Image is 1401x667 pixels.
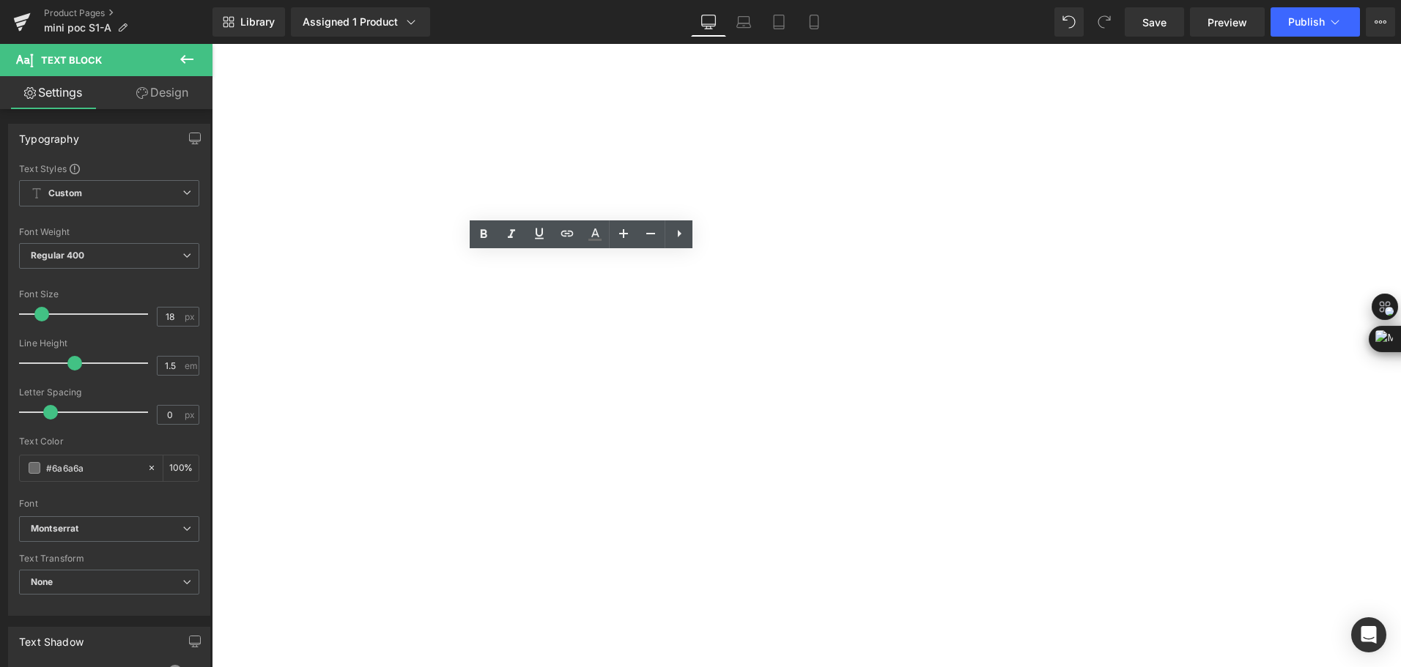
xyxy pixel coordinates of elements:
i: Montserrat [31,523,78,535]
span: mini poc S1-A [44,22,111,34]
a: Tablet [761,7,796,37]
span: Preview [1208,15,1247,30]
div: Typography [19,124,79,145]
div: Letter Spacing [19,387,199,398]
span: Save [1142,15,1167,30]
a: Preview [1190,7,1265,37]
button: More [1366,7,1395,37]
span: Library [240,15,275,29]
div: Text Color [19,436,199,447]
a: Mobile [796,7,832,37]
iframe: To enrich screen reader interactions, please activate Accessibility in Grammarly extension settings [212,44,1401,667]
b: Regular 400 [31,250,85,261]
div: Text Transform [19,554,199,564]
span: Publish [1288,16,1325,28]
div: Open Intercom Messenger [1351,617,1386,652]
a: Laptop [726,7,761,37]
button: Undo [1054,7,1084,37]
a: Design [109,76,215,109]
a: Desktop [691,7,726,37]
input: Color [46,460,140,476]
span: em [185,361,197,370]
button: Redo [1090,7,1119,37]
div: Line Height [19,338,199,349]
div: Font Size [19,289,199,299]
b: Custom [48,187,82,200]
span: px [185,312,197,321]
div: Assigned 1 Product [303,15,418,29]
a: Product Pages [44,7,212,19]
b: None [31,576,53,587]
div: Font [19,499,199,509]
div: Font Weight [19,227,199,237]
div: Text Styles [19,163,199,174]
button: Publish [1271,7,1360,37]
div: Text Shadow [19,627,84,648]
span: px [185,410,197,420]
span: Text Block [41,54,102,66]
div: % [163,455,199,481]
a: New Library [212,7,285,37]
